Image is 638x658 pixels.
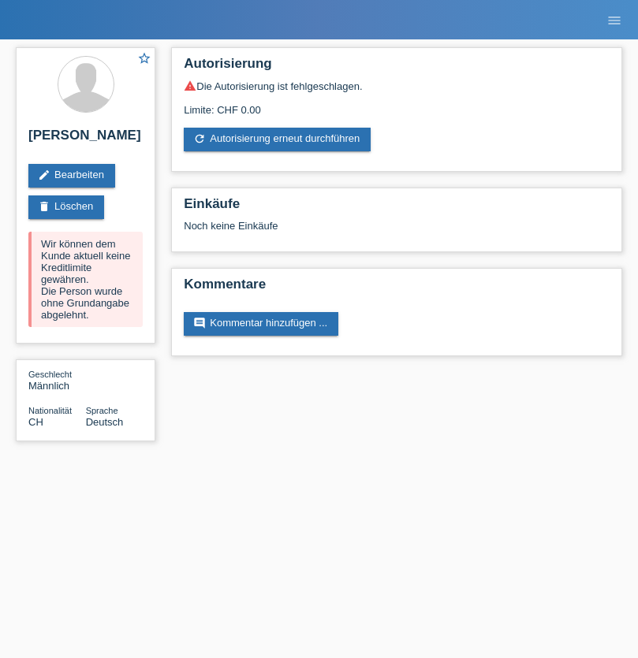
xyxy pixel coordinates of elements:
span: Geschlecht [28,370,72,379]
i: menu [606,13,622,28]
h2: [PERSON_NAME] [28,128,143,151]
h2: Einkäufe [184,196,610,220]
a: commentKommentar hinzufügen ... [184,312,338,336]
span: Sprache [86,406,118,415]
i: refresh [193,132,206,145]
i: comment [193,317,206,329]
span: Nationalität [28,406,72,415]
div: Männlich [28,368,86,392]
a: editBearbeiten [28,164,115,188]
i: delete [38,200,50,213]
span: Schweiz [28,416,43,428]
div: Wir können dem Kunde aktuell keine Kreditlimite gewähren. Die Person wurde ohne Grundangabe abgel... [28,232,143,327]
a: deleteLöschen [28,195,104,219]
a: star_border [137,51,151,68]
h2: Autorisierung [184,56,610,80]
div: Noch keine Einkäufe [184,220,610,243]
i: edit [38,169,50,181]
a: refreshAutorisierung erneut durchführen [184,128,371,151]
span: Deutsch [86,416,124,428]
div: Limite: CHF 0.00 [184,92,610,116]
a: menu [599,15,630,24]
i: star_border [137,51,151,65]
i: warning [184,80,196,92]
h2: Kommentare [184,277,610,300]
div: Die Autorisierung ist fehlgeschlagen. [184,80,610,92]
